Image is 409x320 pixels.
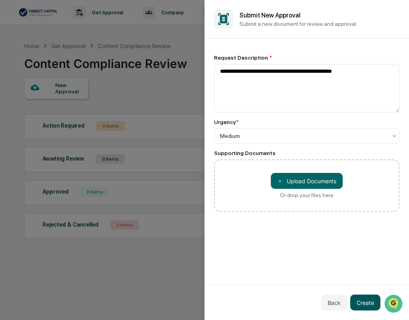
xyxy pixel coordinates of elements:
div: 🔎 [8,116,14,122]
a: 🗄️Attestations [54,97,102,111]
div: Supporting Documents [214,150,399,156]
div: Urgency [214,119,239,125]
div: We're available if you need us! [27,69,100,75]
div: Or drop your files here [280,192,334,198]
button: Open customer support [1,1,19,19]
a: Powered byPylon [56,134,96,141]
button: Start new chat [135,63,145,73]
h2: Submit New Approval [239,12,399,19]
a: 🔎Data Lookup [5,112,53,126]
a: 🖐️Preclearance [5,97,54,111]
p: Submit a new document for review and approval [239,21,399,27]
p: How can we help? [8,17,145,29]
img: 1746055101610-c473b297-6a78-478c-a979-82029cc54cd1 [8,61,22,75]
span: Data Lookup [16,115,50,123]
span: Attestations [66,100,98,108]
button: Or drop your files here [271,173,343,189]
div: 🖐️ [8,101,14,107]
span: Pylon [79,135,96,141]
div: Start new chat [27,61,130,69]
span: ＋ [277,177,283,185]
div: 🗄️ [58,101,64,107]
img: f2157a4c-a0d3-4daa-907e-bb6f0de503a5-1751232295721 [1,3,19,17]
div: Request Description [214,54,399,61]
span: Preclearance [16,100,51,108]
button: Create [350,295,380,310]
button: Back [321,295,347,310]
